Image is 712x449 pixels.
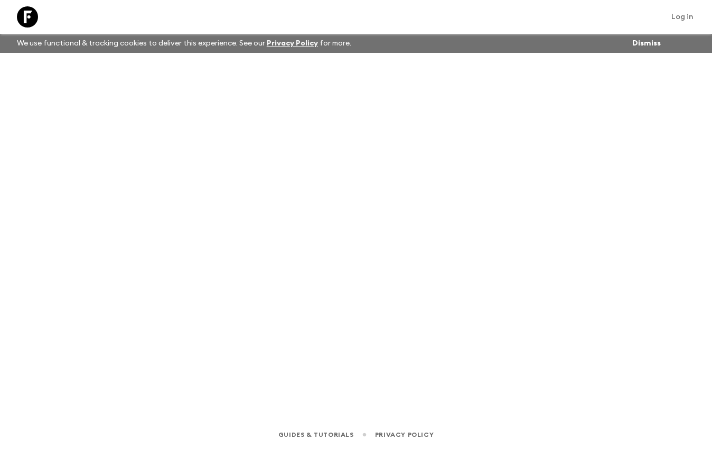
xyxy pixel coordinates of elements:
[13,34,355,53] p: We use functional & tracking cookies to deliver this experience. See our for more.
[375,429,434,441] a: Privacy Policy
[267,40,318,47] a: Privacy Policy
[630,36,663,51] button: Dismiss
[666,10,699,24] a: Log in
[278,429,354,441] a: Guides & Tutorials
